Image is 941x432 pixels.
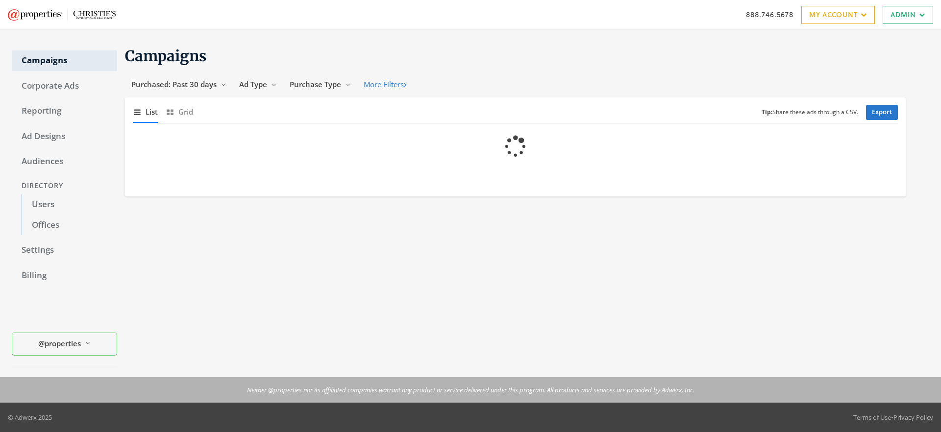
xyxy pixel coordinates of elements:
a: Export [866,105,898,120]
div: Directory [12,177,117,195]
a: Ad Designs [12,126,117,147]
b: Tip: [762,108,772,116]
span: Ad Type [239,79,267,89]
a: Privacy Policy [893,413,933,422]
a: Settings [12,240,117,261]
a: Terms of Use [853,413,891,422]
div: • [853,412,933,422]
button: Grid [166,101,193,122]
a: Campaigns [12,50,117,71]
a: Offices [22,215,117,236]
span: Campaigns [125,47,207,65]
span: Purchase Type [290,79,341,89]
a: Admin [883,6,933,24]
a: Users [22,194,117,215]
button: More Filters [357,75,413,94]
a: My Account [801,6,875,24]
span: List [146,106,158,118]
span: Purchased: Past 30 days [131,79,217,89]
p: © Adwerx 2025 [8,412,52,422]
a: Reporting [12,101,117,121]
a: Corporate Ads [12,76,117,96]
img: Adwerx [8,9,116,21]
small: Share these ads through a CSV. [762,108,858,117]
span: Grid [178,106,193,118]
a: 888.746.5678 [746,9,793,20]
p: Neither @properties nor its affiliated companies warrant any product or service delivered under t... [247,385,694,395]
a: Billing [12,265,117,286]
span: @properties [38,338,81,349]
button: Purchase Type [283,75,357,94]
a: Audiences [12,151,117,172]
button: List [133,101,158,122]
button: Ad Type [233,75,283,94]
button: Purchased: Past 30 days [125,75,233,94]
button: @properties [12,333,117,356]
